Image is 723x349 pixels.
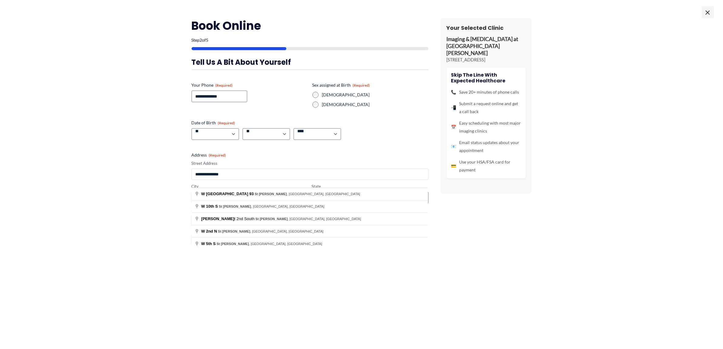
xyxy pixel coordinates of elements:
[201,192,254,196] span: W [GEOGRAPHIC_DATA] 93
[447,36,526,57] p: Imaging & [MEDICAL_DATA] at [GEOGRAPHIC_DATA][PERSON_NAME]
[216,83,233,88] span: (Required)
[201,216,256,221] span: t 2nd South
[312,184,428,189] label: State
[254,192,360,196] span: , [GEOGRAPHIC_DATA], [GEOGRAPHIC_DATA]
[451,100,521,116] li: Submit a request online and get a call back
[192,152,226,158] legend: Address
[200,37,202,43] span: 2
[254,192,287,196] span: St [PERSON_NAME]
[201,204,218,209] span: W 10th S
[192,57,428,67] h3: Tell us a bit about yourself
[451,162,456,170] span: 💳
[451,104,456,112] span: 📲
[451,72,521,84] h4: Skip the line with Expected Healthcare
[702,6,714,18] span: ×
[217,242,249,246] span: St [PERSON_NAME]
[447,57,526,63] p: [STREET_ADDRESS]
[192,120,235,126] legend: Date of Birth
[217,242,322,246] span: , [GEOGRAPHIC_DATA], [GEOGRAPHIC_DATA]
[201,216,234,221] span: [PERSON_NAME]
[219,205,325,208] span: , [GEOGRAPHIC_DATA], [GEOGRAPHIC_DATA]
[451,88,521,96] li: Save 20+ minutes of phone calls
[209,153,226,157] span: (Required)
[322,102,428,108] label: [DEMOGRAPHIC_DATA]
[192,82,308,88] label: Your Phone
[206,37,209,43] span: 5
[192,161,428,166] label: Street Address
[192,184,308,189] label: City
[451,123,456,131] span: 📅
[218,230,250,233] span: St [PERSON_NAME]
[451,158,521,174] li: Use your HSA/FSA card for payment
[451,88,456,96] span: 📞
[192,38,428,42] p: Step of
[447,24,526,31] h3: Your Selected Clinic
[451,119,521,135] li: Easy scheduling with most major imaging clinics
[201,229,217,233] span: W 2nd N
[218,121,235,125] span: (Required)
[218,230,324,233] span: , [GEOGRAPHIC_DATA], [GEOGRAPHIC_DATA]
[312,82,370,88] legend: Sex assigned at Birth
[255,217,361,221] span: , [GEOGRAPHIC_DATA], [GEOGRAPHIC_DATA]
[192,18,428,33] h2: Book Online
[255,217,288,221] span: St [PERSON_NAME]
[322,92,428,98] label: [DEMOGRAPHIC_DATA]
[451,139,521,154] li: Email status updates about your appointment
[451,143,456,150] span: 📧
[353,83,370,88] span: (Required)
[219,205,251,208] span: St [PERSON_NAME]
[201,241,216,246] span: W 5th S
